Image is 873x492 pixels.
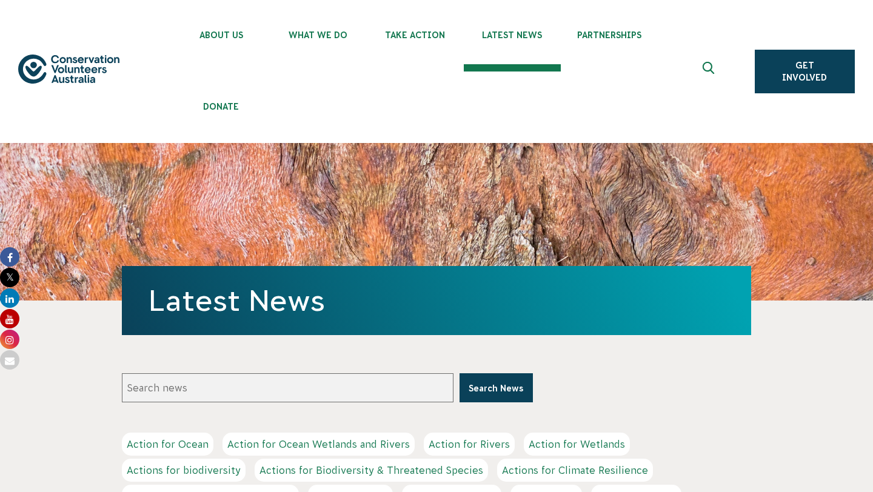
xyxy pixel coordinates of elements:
[702,62,717,81] span: Expand search box
[122,433,213,456] a: Action for Ocean
[524,433,630,456] a: Action for Wetlands
[18,55,119,84] img: logo.svg
[561,30,658,40] span: Partnerships
[255,459,488,482] a: Actions for Biodiversity & Threatened Species
[270,30,367,40] span: What We Do
[222,433,415,456] a: Action for Ocean Wetlands and Rivers
[173,102,270,111] span: Donate
[464,30,561,40] span: Latest News
[755,50,855,93] a: Get Involved
[497,459,653,482] a: Actions for Climate Resilience
[173,30,270,40] span: About Us
[424,433,515,456] a: Action for Rivers
[149,284,325,317] a: Latest News
[367,30,464,40] span: Take Action
[122,459,246,482] a: Actions for biodiversity
[122,373,453,402] input: Search news
[460,373,533,402] button: Search News
[695,57,724,86] button: Expand search box Close search box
